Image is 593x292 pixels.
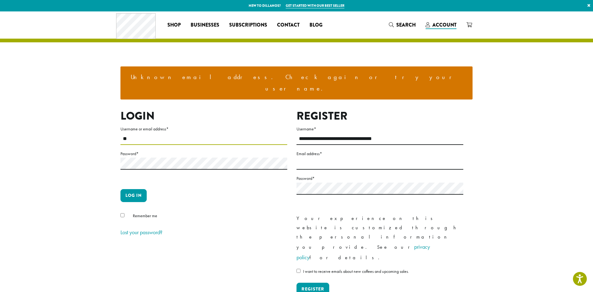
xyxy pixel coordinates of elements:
[162,20,186,30] a: Shop
[296,175,463,182] label: Password
[120,150,287,158] label: Password
[296,109,463,123] h2: Register
[303,269,409,274] span: I want to receive emails about new coffees and upcoming sales.
[120,229,162,236] a: Lost your password?
[229,21,267,29] span: Subscriptions
[125,71,468,95] li: Unknown email address. Check again or try your username.
[120,189,147,202] button: Log in
[296,214,463,263] p: Your experience on this website is customized through the personal information you provide. See o...
[396,21,416,28] span: Search
[191,21,219,29] span: Businesses
[296,243,430,261] a: privacy policy
[120,109,287,123] h2: Login
[133,213,157,218] span: Remember me
[120,125,287,133] label: Username or email address
[277,21,300,29] span: Contact
[296,125,463,133] label: Username
[296,150,463,158] label: Email address
[296,269,301,273] input: I want to receive emails about new coffees and upcoming sales.
[432,21,456,28] span: Account
[384,20,421,30] a: Search
[167,21,181,29] span: Shop
[286,3,344,8] a: Get started with our best seller
[309,21,322,29] span: Blog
